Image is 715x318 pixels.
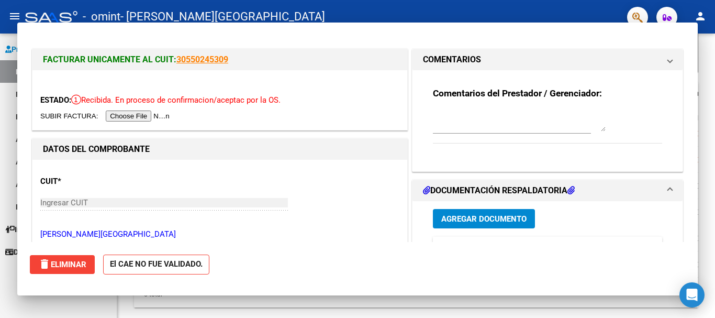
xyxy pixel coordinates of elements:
span: ESTADO: [40,95,71,105]
button: Agregar Documento [433,209,535,228]
mat-icon: delete [38,258,51,270]
datatable-header-cell: Subido [606,237,658,259]
mat-expansion-panel-header: DOCUMENTACIÓN RESPALDATORIA [412,180,683,201]
mat-icon: person [694,10,707,23]
datatable-header-cell: Documento [459,237,538,259]
span: Agregar Documento [441,214,527,224]
span: Prestadores / Proveedores [5,43,100,55]
button: Eliminar [30,255,95,274]
a: 30550245309 [176,54,228,64]
p: CUIT [40,176,148,188]
h1: COMENTARIOS [423,53,481,66]
span: Instructivos [5,224,54,235]
div: Open Intercom Messenger [679,282,705,308]
h1: DOCUMENTACIÓN RESPALDATORIA [423,184,575,197]
datatable-header-cell: ID [433,237,459,259]
span: FACTURAR UNICAMENTE AL CUIT: [43,54,176,64]
strong: El CAE NO FUE VALIDADO. [103,255,209,275]
span: Datos de contacto [5,246,74,258]
p: [PERSON_NAME][GEOGRAPHIC_DATA] [40,228,399,240]
datatable-header-cell: Usuario [538,237,606,259]
span: - [PERSON_NAME][GEOGRAPHIC_DATA] [120,5,325,28]
span: - omint [83,5,120,28]
strong: Comentarios del Prestador / Gerenciador: [433,88,602,98]
mat-icon: menu [8,10,21,23]
span: Recibida. En proceso de confirmacion/aceptac por la OS. [71,95,281,105]
datatable-header-cell: Acción [658,237,710,259]
mat-expansion-panel-header: COMENTARIOS [412,49,683,70]
div: COMENTARIOS [412,70,683,171]
span: Eliminar [38,260,86,269]
strong: DATOS DEL COMPROBANTE [43,144,150,154]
